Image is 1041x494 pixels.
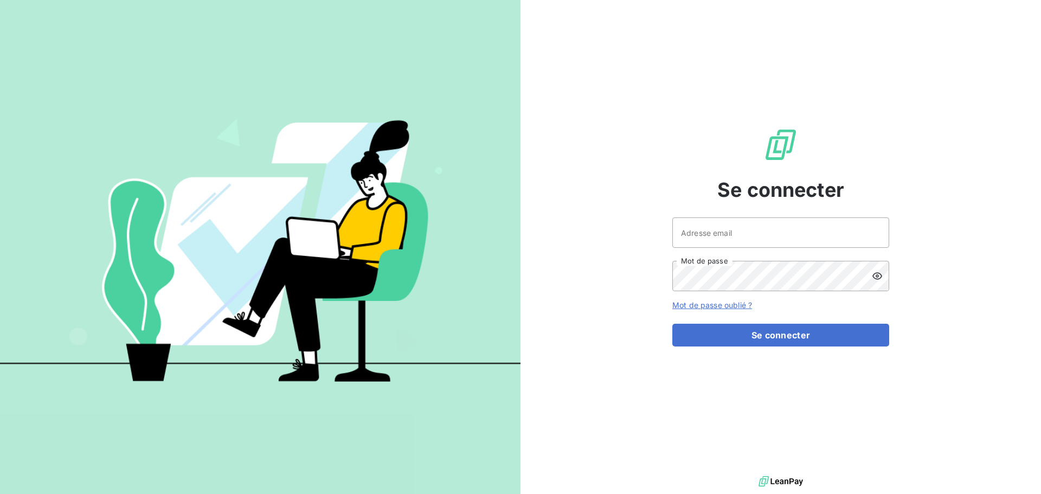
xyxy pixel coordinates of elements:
img: logo [759,473,803,490]
input: placeholder [672,217,889,248]
img: Logo LeanPay [763,127,798,162]
button: Se connecter [672,324,889,347]
a: Mot de passe oublié ? [672,300,752,310]
span: Se connecter [717,175,844,204]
